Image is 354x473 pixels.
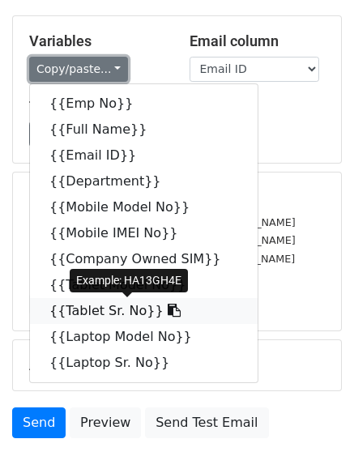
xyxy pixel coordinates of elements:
[12,407,66,438] a: Send
[70,407,141,438] a: Preview
[30,168,258,194] a: {{Department}}
[30,143,258,168] a: {{Email ID}}
[70,269,188,292] div: Example: HA13GH4E
[30,246,258,272] a: {{Company Owned SIM}}
[29,216,296,228] small: [PERSON_NAME][EMAIL_ADDRESS][DOMAIN_NAME]
[30,194,258,220] a: {{Mobile Model No}}
[30,272,258,298] a: {{Tablet Model No}}
[145,407,268,438] a: Send Test Email
[273,395,354,473] iframe: Chat Widget
[30,220,258,246] a: {{Mobile IMEI No}}
[190,32,326,50] h5: Email column
[30,298,258,324] a: {{Tablet Sr. No}}
[29,234,296,246] small: [EMAIL_ADDRESS][PERSON_NAME][DOMAIN_NAME]
[30,324,258,350] a: {{Laptop Model No}}
[30,91,258,117] a: {{Emp No}}
[30,117,258,143] a: {{Full Name}}
[30,350,258,376] a: {{Laptop Sr. No}}
[29,32,165,50] h5: Variables
[29,57,128,82] a: Copy/paste...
